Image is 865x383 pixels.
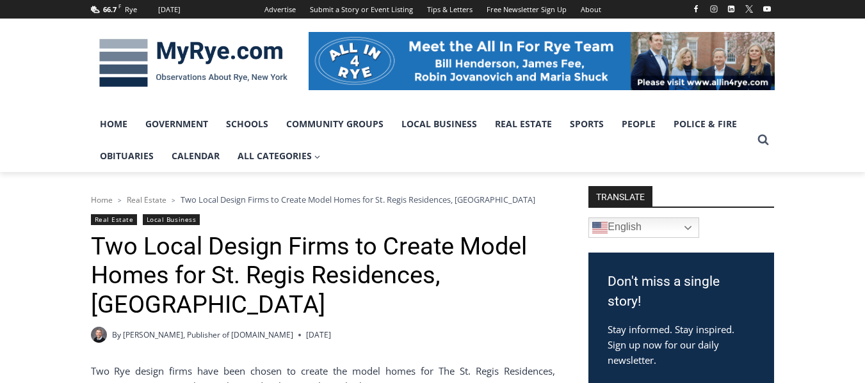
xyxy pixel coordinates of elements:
[277,108,392,140] a: Community Groups
[592,220,608,235] img: en
[309,32,775,90] img: All in for Rye
[392,108,486,140] a: Local Business
[588,217,699,238] a: English
[688,1,704,17] a: Facebook
[759,1,775,17] a: YouTube
[665,108,746,140] a: Police & Fire
[608,272,755,312] h3: Don't miss a single story!
[112,329,121,341] span: By
[127,194,166,205] a: Real Estate
[143,214,200,225] a: Local Business
[91,30,296,97] img: MyRye.com
[561,108,613,140] a: Sports
[91,232,555,320] h1: Two Local Design Firms to Create Model Homes for St. Regis Residences, [GEOGRAPHIC_DATA]
[588,186,652,207] strong: TRANSLATE
[613,108,665,140] a: People
[306,329,331,341] time: [DATE]
[238,149,321,163] span: All Categories
[217,108,277,140] a: Schools
[118,196,122,205] span: >
[91,108,136,140] a: Home
[91,140,163,172] a: Obituaries
[118,3,121,10] span: F
[91,327,107,343] a: Author image
[172,196,175,205] span: >
[181,194,535,205] span: Two Local Design Firms to Create Model Homes for St. Regis Residences, [GEOGRAPHIC_DATA]
[123,329,293,340] a: [PERSON_NAME], Publisher of [DOMAIN_NAME]
[724,1,739,17] a: Linkedin
[91,214,138,225] a: Real Estate
[158,4,181,15] div: [DATE]
[103,4,117,14] span: 66.7
[608,322,755,368] p: Stay informed. Stay inspired. Sign up now for our daily newsletter.
[163,140,229,172] a: Calendar
[486,108,561,140] a: Real Estate
[91,108,752,173] nav: Primary Navigation
[91,193,555,206] nav: Breadcrumbs
[136,108,217,140] a: Government
[91,194,113,205] a: Home
[752,129,775,152] button: View Search Form
[125,4,137,15] div: Rye
[706,1,722,17] a: Instagram
[229,140,330,172] a: All Categories
[741,1,757,17] a: X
